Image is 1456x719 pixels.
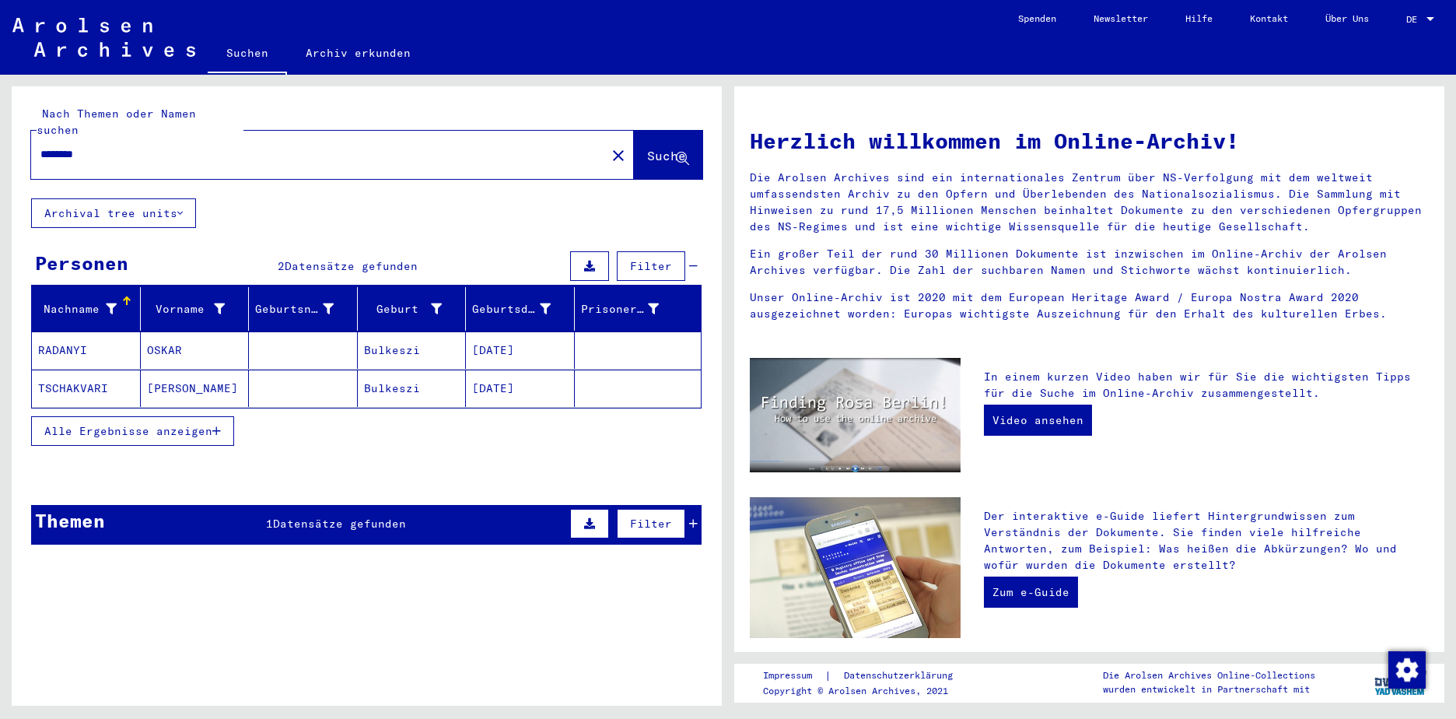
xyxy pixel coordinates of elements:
[31,416,234,446] button: Alle Ergebnisse anzeigen
[364,296,466,321] div: Geburt‏
[581,296,683,321] div: Prisoner #
[32,287,141,331] mat-header-cell: Nachname
[35,249,128,277] div: Personen
[750,170,1429,235] p: Die Arolsen Archives sind ein internationales Zentrum über NS-Verfolgung mit dem weltweit umfasse...
[763,668,971,684] div: |
[141,370,250,407] mat-cell: [PERSON_NAME]
[278,259,285,273] span: 2
[273,517,406,531] span: Datensätze gefunden
[255,301,334,317] div: Geburtsname
[575,287,702,331] mat-header-cell: Prisoner #
[466,331,575,369] mat-cell: [DATE]
[1103,668,1315,682] p: Die Arolsen Archives Online-Collections
[1371,663,1430,702] img: yv_logo.png
[358,370,467,407] mat-cell: Bulkeszi
[1406,14,1423,25] span: DE
[617,251,685,281] button: Filter
[750,246,1429,279] p: Ein großer Teil der rund 30 Millionen Dokumente ist inzwischen im Online-Archiv der Arolsen Archi...
[647,148,686,163] span: Suche
[1103,682,1315,696] p: wurden entwickelt in Partnerschaft mit
[358,287,467,331] mat-header-cell: Geburt‏
[603,139,634,170] button: Clear
[634,131,702,179] button: Suche
[1388,651,1426,689] img: Zustimmung ändern
[984,405,1092,436] a: Video ansehen
[364,301,443,317] div: Geburt‏
[266,517,273,531] span: 1
[44,424,212,438] span: Alle Ergebnisse anzeigen
[32,331,141,369] mat-cell: RADANYI
[984,577,1078,608] a: Zum e-Guide
[208,34,287,75] a: Suchen
[763,684,971,698] p: Copyright © Arolsen Archives, 2021
[358,331,467,369] mat-cell: Bulkeszi
[984,369,1429,402] p: In einem kurzen Video haben wir für Sie die wichtigsten Tipps für die Suche im Online-Archiv zusa...
[750,358,961,472] img: video.jpg
[609,146,628,165] mat-icon: close
[287,34,429,72] a: Archiv erkunden
[750,289,1429,322] p: Unser Online-Archiv ist 2020 mit dem European Heritage Award / Europa Nostra Award 2020 ausgezeic...
[630,517,672,531] span: Filter
[750,497,961,638] img: eguide.jpg
[466,287,575,331] mat-header-cell: Geburtsdatum
[831,668,971,684] a: Datenschutzerklärung
[147,301,226,317] div: Vorname
[249,287,358,331] mat-header-cell: Geburtsname
[141,331,250,369] mat-cell: OSKAR
[472,301,551,317] div: Geburtsdatum
[763,668,824,684] a: Impressum
[984,508,1429,573] p: Der interaktive e-Guide liefert Hintergrundwissen zum Verständnis der Dokumente. Sie finden viele...
[38,301,117,317] div: Nachname
[32,370,141,407] mat-cell: TSCHAKVARI
[466,370,575,407] mat-cell: [DATE]
[147,296,249,321] div: Vorname
[255,296,357,321] div: Geburtsname
[31,198,196,228] button: Archival tree units
[38,296,140,321] div: Nachname
[141,287,250,331] mat-header-cell: Vorname
[285,259,418,273] span: Datensätze gefunden
[581,301,660,317] div: Prisoner #
[37,107,196,137] mat-label: Nach Themen oder Namen suchen
[617,509,685,538] button: Filter
[630,259,672,273] span: Filter
[35,507,105,535] div: Themen
[750,125,1429,157] h1: Herzlich willkommen im Online-Archiv!
[12,18,195,57] img: Arolsen_neg.svg
[472,296,574,321] div: Geburtsdatum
